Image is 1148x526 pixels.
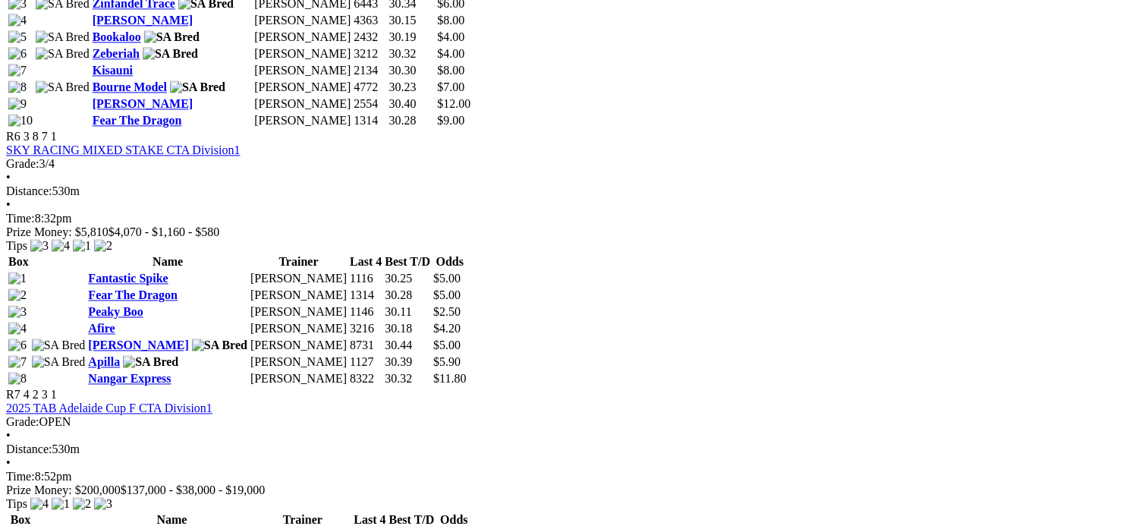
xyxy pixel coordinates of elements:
[8,14,27,27] img: 4
[388,13,436,28] td: 30.15
[6,443,1142,456] div: 530m
[8,30,27,44] img: 5
[144,30,200,44] img: SA Bred
[6,470,35,483] span: Time:
[121,483,266,496] span: $137,000 - $38,000 - $19,000
[437,30,464,43] span: $4.00
[30,497,49,511] img: 4
[353,96,386,112] td: 2554
[437,64,464,77] span: $8.00
[6,171,11,184] span: •
[94,497,112,511] img: 3
[253,80,351,95] td: [PERSON_NAME]
[93,114,182,127] a: Fear The Dragon
[250,354,348,370] td: [PERSON_NAME]
[24,388,57,401] span: 4 2 3 1
[11,513,31,526] span: Box
[253,96,351,112] td: [PERSON_NAME]
[8,355,27,369] img: 7
[36,30,90,44] img: SA Bred
[30,239,49,253] img: 3
[433,288,461,301] span: $5.00
[6,184,52,197] span: Distance:
[388,80,436,95] td: 30.23
[250,254,348,269] th: Trainer
[353,30,386,45] td: 2432
[253,13,351,28] td: [PERSON_NAME]
[6,415,1142,429] div: OPEN
[437,114,464,127] span: $9.00
[6,443,52,455] span: Distance:
[88,272,168,285] a: Fantastic Spike
[433,272,461,285] span: $5.00
[250,304,348,320] td: [PERSON_NAME]
[24,130,57,143] span: 3 8 7 1
[88,322,115,335] a: Afire
[93,97,193,110] a: [PERSON_NAME]
[388,46,436,61] td: 30.32
[253,46,351,61] td: [PERSON_NAME]
[192,339,247,352] img: SA Bred
[36,47,90,61] img: SA Bred
[250,338,348,353] td: [PERSON_NAME]
[349,321,382,336] td: 3216
[6,402,212,414] a: 2025 TAB Adelaide Cup F CTA Division1
[93,14,193,27] a: [PERSON_NAME]
[437,14,464,27] span: $8.00
[6,225,1142,239] div: Prize Money: $5,810
[353,80,386,95] td: 4772
[36,80,90,94] img: SA Bred
[170,80,225,94] img: SA Bred
[253,30,351,45] td: [PERSON_NAME]
[73,497,91,511] img: 2
[253,63,351,78] td: [PERSON_NAME]
[8,272,27,285] img: 1
[6,497,27,510] span: Tips
[73,239,91,253] img: 1
[6,157,39,170] span: Grade:
[8,114,33,128] img: 10
[384,288,431,303] td: 30.28
[109,225,220,238] span: $4,070 - $1,160 - $580
[93,64,133,77] a: Kisauni
[123,355,178,369] img: SA Bred
[88,372,171,385] a: Nangar Express
[432,254,467,269] th: Odds
[388,96,436,112] td: 30.40
[388,63,436,78] td: 30.30
[250,288,348,303] td: [PERSON_NAME]
[384,321,431,336] td: 30.18
[8,372,27,386] img: 8
[437,47,464,60] span: $4.00
[88,355,120,368] a: Apilla
[433,355,461,368] span: $5.90
[88,339,188,351] a: [PERSON_NAME]
[8,64,27,77] img: 7
[353,113,386,128] td: 1314
[88,288,178,301] a: Fear The Dragon
[250,271,348,286] td: [PERSON_NAME]
[32,339,86,352] img: SA Bred
[388,30,436,45] td: 30.19
[32,355,86,369] img: SA Bred
[93,30,141,43] a: Bookaloo
[384,338,431,353] td: 30.44
[6,456,11,469] span: •
[8,288,27,302] img: 2
[349,288,382,303] td: 1314
[6,130,20,143] span: R6
[384,354,431,370] td: 30.39
[388,113,436,128] td: 30.28
[353,63,386,78] td: 2134
[6,198,11,211] span: •
[6,212,35,225] span: Time:
[433,305,461,318] span: $2.50
[384,271,431,286] td: 30.25
[6,483,1142,497] div: Prize Money: $200,000
[437,80,464,93] span: $7.00
[93,80,167,93] a: Bourne Model
[433,322,461,335] span: $4.20
[349,354,382,370] td: 1127
[6,184,1142,198] div: 530m
[353,13,386,28] td: 4363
